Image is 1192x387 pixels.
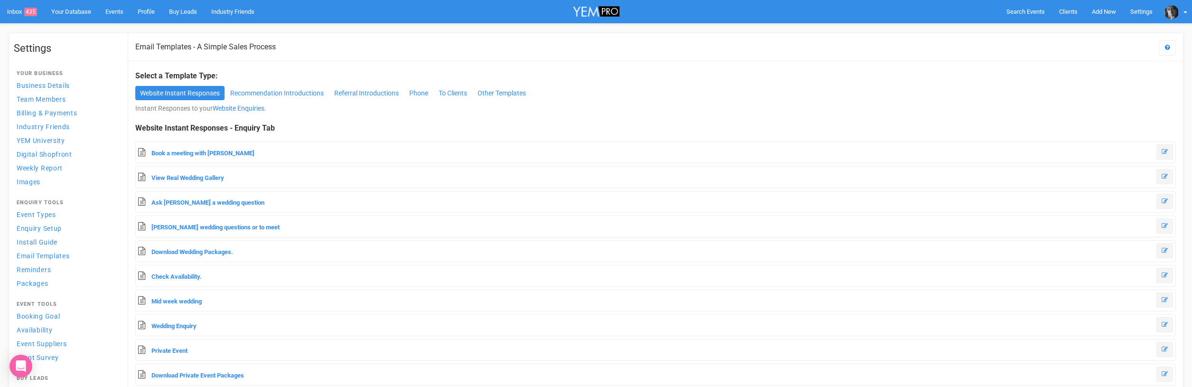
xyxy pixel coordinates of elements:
a: Other Templates [473,86,531,100]
h4: Enquiry Tools [17,200,115,206]
a: Reminders [14,263,118,276]
span: Reminders [17,266,51,274]
div: Instant Responses to your . [135,104,1176,113]
span: Weekly Report [17,164,63,172]
span: Clients [1059,8,1078,15]
a: Weekly Report [14,161,118,174]
a: Booking Goal [14,310,118,322]
a: Website Enquiries [213,104,264,112]
a: Recommendation Introductions [225,86,329,100]
a: To Clients [434,86,472,100]
a: Phone [404,86,433,100]
span: Booking Goal [17,312,60,320]
a: Billing & Payments [14,106,118,119]
a: Event Types [14,208,118,221]
a: Email Templates [14,249,118,262]
span: Digital Shopfront [17,151,72,158]
a: Website Instant Responses [135,86,225,100]
a: Packages [14,277,118,290]
a: [PERSON_NAME] wedding questions or to meet [151,224,280,231]
span: Enquiry Setup [17,225,62,232]
legend: Select a Template Type: [135,71,1176,82]
a: Digital Shopfront [14,148,118,160]
a: YEM University [14,134,118,147]
span: Email Templates [17,252,70,260]
span: Packages [17,280,48,287]
span: 435 [24,8,37,16]
a: Event Survey [14,351,118,364]
a: Book a meeting with [PERSON_NAME] [151,150,254,157]
a: Team Members [14,93,118,105]
h4: Event Tools [17,302,115,307]
span: Images [17,178,40,186]
a: Referral Introductions [329,86,404,100]
span: Install Guide [17,238,57,246]
a: Enquiry Setup [14,222,118,235]
span: Search Events [1006,8,1045,15]
span: Billing & Payments [17,109,77,117]
a: Availability [14,323,118,336]
a: Download Wedding Packages. [151,248,233,255]
a: Business Details [14,79,118,92]
span: Availability [17,326,52,334]
a: Event Suppliers [14,337,118,350]
span: Team Members [17,95,66,103]
a: Check Availability. [151,273,202,280]
h4: Buy Leads [17,376,115,381]
legend: Website Instant Responses - Enquiry Tab [135,123,1176,134]
h1: Settings [14,43,118,54]
span: YEM University [17,137,65,144]
a: Wedding Enquiry [151,322,197,330]
div: Open Intercom Messenger [9,355,32,378]
a: Download Private Event Packages [151,372,244,379]
span: Event Suppliers [17,340,67,348]
span: Event Survey [17,354,58,361]
a: Private Event [151,347,188,354]
a: Industry Friends [14,120,118,133]
h2: Email Templates - A Simple Sales Process [135,43,276,51]
h4: Your Business [17,71,115,76]
a: Mid week wedding [151,298,202,305]
a: Images [14,175,118,188]
span: Business Details [17,82,70,89]
a: View Real Wedding Gallery [151,174,224,181]
a: Ask [PERSON_NAME] a wedding question [151,199,264,206]
img: open-uri20180901-4-1gex2cl [1164,5,1179,19]
span: Event Types [17,211,56,218]
a: Install Guide [14,236,118,248]
span: Add New [1092,8,1116,15]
